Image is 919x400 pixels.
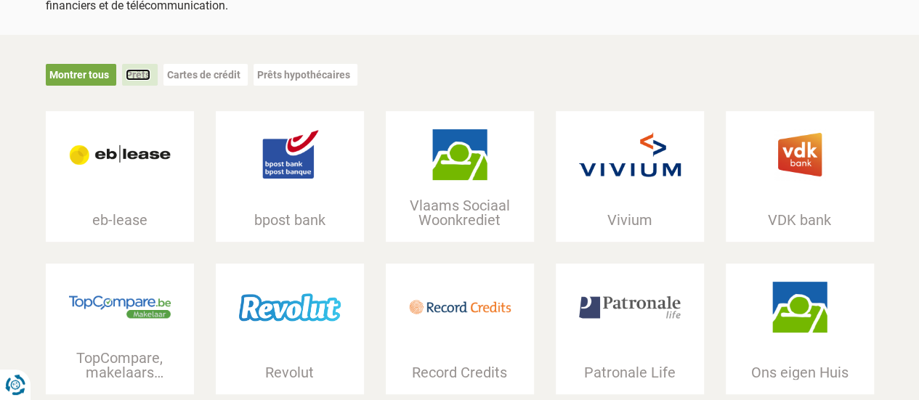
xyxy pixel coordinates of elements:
[167,69,240,81] a: Cartes de crédit
[69,129,171,180] img: eb-lease
[239,129,341,180] img: bpost bank
[556,213,704,227] div: Vivium
[409,282,511,332] img: Record Credits
[46,264,194,394] a: TopCompare, makelaars partner voor jouw krediet TopCompare, makelaars partner voor [PERSON_NAME]
[216,213,364,227] div: bpost bank
[216,264,364,394] a: Revolut Revolut
[749,282,851,332] img: Ons eigen Huis
[46,213,194,227] div: eb-lease
[749,129,851,180] img: VDK bank
[386,111,534,242] a: Vlaams Sociaal Woonkrediet Vlaams Sociaal Woonkrediet
[726,264,874,394] a: Ons eigen Huis Ons eigen Huis
[46,351,194,380] div: TopCompare, makelaars partner voor [PERSON_NAME]
[726,213,874,227] div: VDK bank
[386,365,534,380] div: Record Credits
[579,282,681,332] img: Patronale Life
[46,111,194,242] a: eb-lease eb-lease
[386,264,534,394] a: Record Credits Record Credits
[216,365,364,380] div: Revolut
[126,69,150,81] a: Prêts
[69,295,171,318] img: TopCompare, makelaars partner voor jouw krediet
[49,69,109,81] a: Montrer tous
[386,198,534,227] div: Vlaams Sociaal Woonkrediet
[726,365,874,380] div: Ons eigen Huis
[216,111,364,242] a: bpost bank bpost bank
[579,129,681,180] img: Vivium
[257,69,350,81] a: Prêts hypothécaires
[726,111,874,242] a: VDK bank VDK bank
[409,129,511,180] img: Vlaams Sociaal Woonkrediet
[239,293,341,321] img: Revolut
[556,111,704,242] a: Vivium Vivium
[556,264,704,394] a: Patronale Life Patronale Life
[556,365,704,380] div: Patronale Life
